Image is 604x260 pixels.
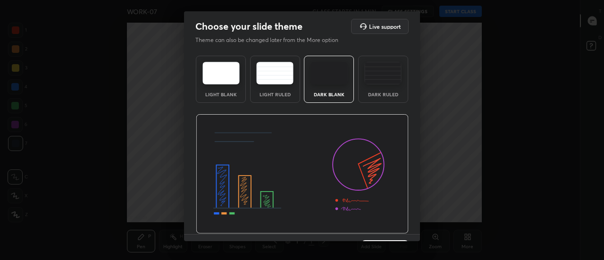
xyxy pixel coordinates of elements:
button: Next [361,240,409,259]
img: darkRuledTheme.de295e13.svg [364,62,402,84]
h2: Choose your slide theme [195,20,302,33]
div: Light Blank [202,92,240,97]
div: Dark Blank [310,92,348,97]
h5: Live support [369,24,401,29]
div: Light Ruled [256,92,294,97]
img: darkTheme.f0cc69e5.svg [310,62,348,84]
div: Dark Ruled [364,92,402,97]
img: lightTheme.e5ed3b09.svg [202,62,240,84]
img: lightRuledTheme.5fabf969.svg [256,62,294,84]
p: Theme can also be changed later from the More option [195,36,348,44]
img: darkThemeBanner.d06ce4a2.svg [196,114,409,234]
